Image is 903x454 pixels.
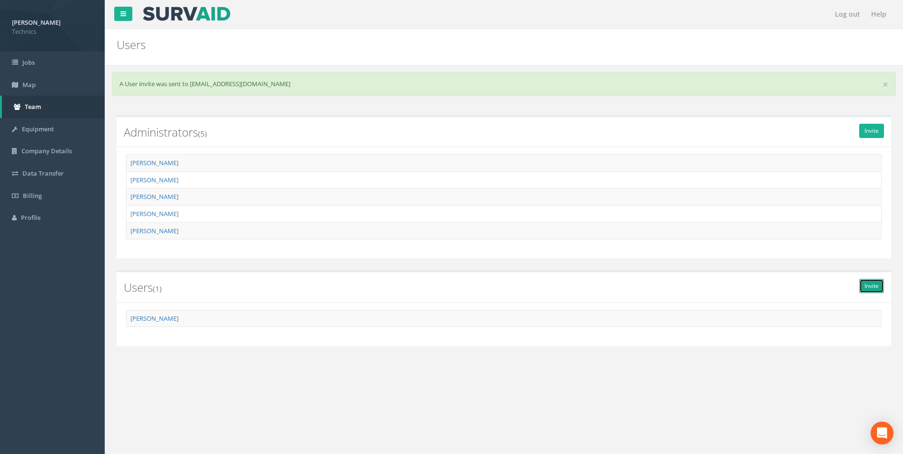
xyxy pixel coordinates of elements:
span: Profile [21,213,40,222]
a: [PERSON_NAME] [130,314,179,323]
a: Invite [859,279,884,293]
a: [PERSON_NAME] [130,209,179,218]
span: Technics [12,27,93,36]
small: (5) [198,128,207,139]
strong: [PERSON_NAME] [12,18,60,27]
span: Billing [23,191,42,200]
h2: Users [124,281,884,294]
span: Company Details [21,147,72,155]
a: close [883,79,888,89]
div: Open Intercom Messenger [871,422,893,444]
a: [PERSON_NAME] [130,227,179,235]
h2: Users [117,39,760,51]
a: Invite [859,124,884,138]
a: [PERSON_NAME] [130,176,179,184]
h2: Administrators [124,126,884,138]
a: Team [2,96,105,118]
span: Data Transfer [22,169,64,178]
div: A User invite was sent to [EMAIL_ADDRESS][DOMAIN_NAME] [112,72,896,96]
span: Team [25,102,41,111]
span: Jobs [22,58,35,67]
a: [PERSON_NAME] [130,192,179,201]
a: [PERSON_NAME] [130,158,179,167]
small: (1) [153,284,162,294]
span: Equipment [22,125,54,133]
span: Map [22,80,36,89]
a: [PERSON_NAME] Technics [12,16,93,36]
